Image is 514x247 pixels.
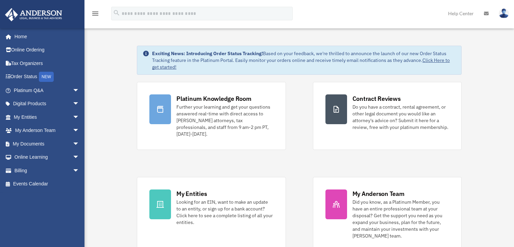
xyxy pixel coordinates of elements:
i: search [113,9,120,17]
span: arrow_drop_down [73,124,86,138]
span: arrow_drop_down [73,151,86,164]
a: Tax Organizers [5,57,90,70]
div: Did you know, as a Platinum Member, you have an entire professional team at your disposal? Get th... [352,199,449,239]
a: My Entitiesarrow_drop_down [5,110,90,124]
a: Click Here to get started! [152,57,450,70]
a: menu [91,12,99,18]
a: Online Learningarrow_drop_down [5,151,90,164]
span: arrow_drop_down [73,97,86,111]
a: Events Calendar [5,177,90,191]
span: arrow_drop_down [73,84,86,97]
div: Looking for an EIN, want to make an update to an entity, or sign up for a bank account? Click her... [176,199,273,226]
img: User Pic [499,8,509,18]
a: Online Ordering [5,43,90,57]
a: Order StatusNEW [5,70,90,84]
div: My Entities [176,189,207,198]
img: Anderson Advisors Platinum Portal [3,8,64,21]
div: My Anderson Team [352,189,405,198]
a: Contract Reviews Do you have a contract, rental agreement, or other legal document you would like... [313,82,462,150]
div: Based on your feedback, we're thrilled to announce the launch of our new Order Status Tracking fe... [152,50,456,70]
a: Platinum Q&Aarrow_drop_down [5,84,90,97]
div: Further your learning and get your questions answered real-time with direct access to [PERSON_NAM... [176,104,273,137]
a: Billingarrow_drop_down [5,164,90,177]
a: Digital Productsarrow_drop_down [5,97,90,111]
a: Platinum Knowledge Room Further your learning and get your questions answered real-time with dire... [137,82,286,150]
div: NEW [39,72,54,82]
div: Contract Reviews [352,94,401,103]
a: My Documentsarrow_drop_down [5,137,90,151]
div: Do you have a contract, rental agreement, or other legal document you would like an attorney's ad... [352,104,449,131]
span: arrow_drop_down [73,164,86,178]
strong: Exciting News: Introducing Order Status Tracking! [152,50,263,57]
span: arrow_drop_down [73,137,86,151]
a: My Anderson Teamarrow_drop_down [5,124,90,137]
span: arrow_drop_down [73,110,86,124]
div: Platinum Knowledge Room [176,94,251,103]
i: menu [91,9,99,18]
a: Home [5,30,86,43]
